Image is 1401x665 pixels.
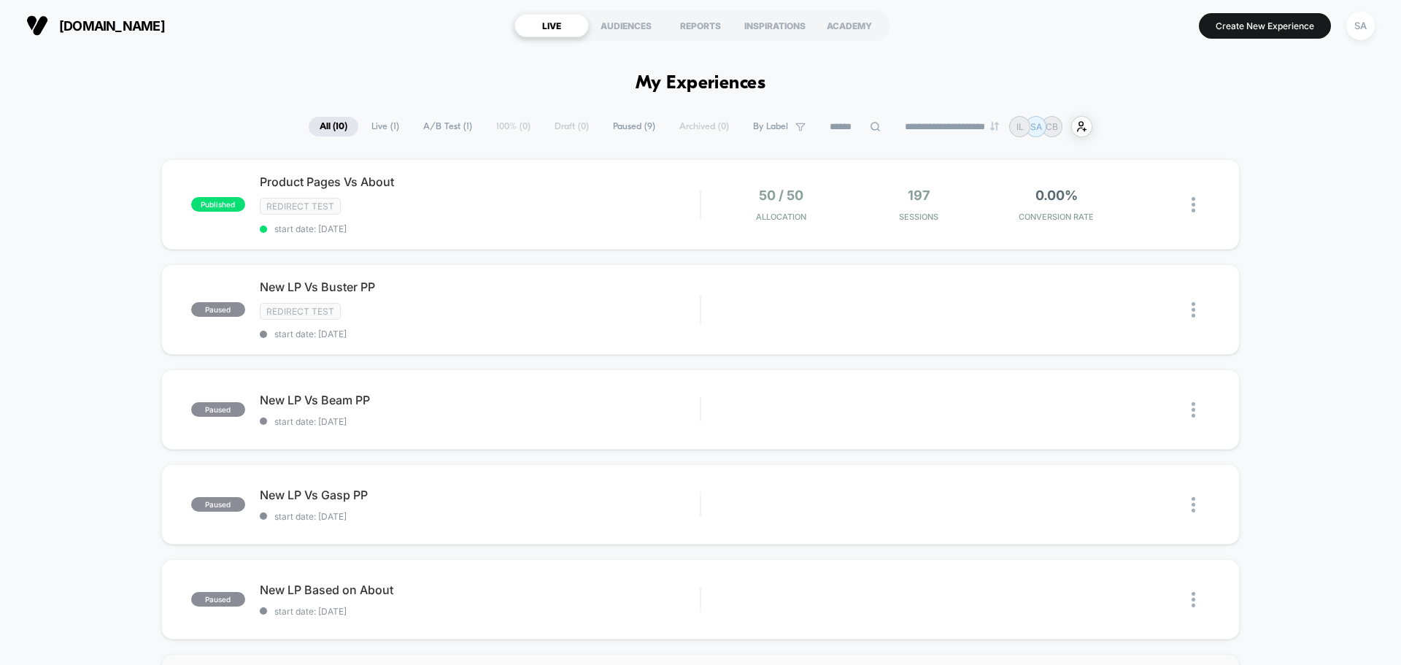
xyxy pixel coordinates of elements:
[191,402,245,417] span: paused
[854,212,984,222] span: Sessions
[1192,592,1195,607] img: close
[1346,12,1375,40] div: SA
[260,198,341,215] span: Redirect Test
[1016,121,1024,132] p: IL
[260,223,700,234] span: start date: [DATE]
[812,14,887,37] div: ACADEMY
[636,73,766,94] h1: My Experiences
[22,14,169,37] button: [DOMAIN_NAME]
[260,393,700,407] span: New LP Vs Beam PP
[990,122,999,131] img: end
[1199,13,1331,39] button: Create New Experience
[191,302,245,317] span: paused
[260,416,700,427] span: start date: [DATE]
[260,511,700,522] span: start date: [DATE]
[191,592,245,607] span: paused
[260,488,700,502] span: New LP Vs Gasp PP
[589,14,663,37] div: AUDIENCES
[663,14,738,37] div: REPORTS
[1192,197,1195,212] img: close
[412,117,483,137] span: A/B Test ( 1 )
[191,197,245,212] span: published
[908,188,930,203] span: 197
[756,212,806,222] span: Allocation
[759,188,803,203] span: 50 / 50
[1192,497,1195,512] img: close
[309,117,358,137] span: All ( 10 )
[59,18,165,34] span: [DOMAIN_NAME]
[1342,11,1379,41] button: SA
[260,328,700,339] span: start date: [DATE]
[1046,121,1058,132] p: CB
[738,14,812,37] div: INSPIRATIONS
[991,212,1122,222] span: CONVERSION RATE
[260,606,700,617] span: start date: [DATE]
[260,303,341,320] span: Redirect Test
[602,117,666,137] span: Paused ( 9 )
[260,280,700,294] span: New LP Vs Buster PP
[1192,302,1195,318] img: close
[26,15,48,36] img: Visually logo
[1192,402,1195,418] img: close
[514,14,589,37] div: LIVE
[1035,188,1078,203] span: 0.00%
[260,174,700,189] span: Product Pages Vs About
[360,117,410,137] span: Live ( 1 )
[753,121,788,132] span: By Label
[191,497,245,512] span: paused
[260,583,700,597] span: New LP Based on About
[1030,121,1042,132] p: SA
